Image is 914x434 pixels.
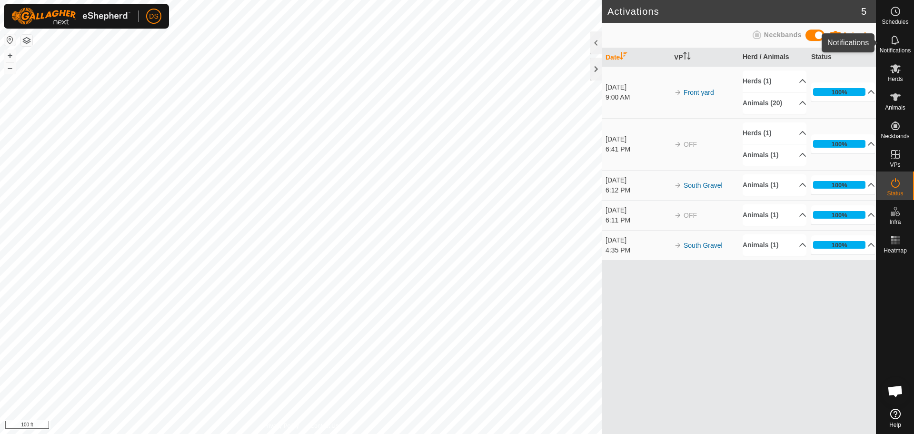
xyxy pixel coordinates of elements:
[743,71,806,92] p-accordion-header: Herds (1)
[674,182,682,189] img: arrow
[4,50,16,61] button: +
[743,122,806,144] p-accordion-header: Herds (1)
[606,92,669,102] div: 9:00 AM
[889,422,901,428] span: Help
[887,191,903,196] span: Status
[21,35,32,46] button: Map Layers
[881,377,910,405] div: Open chat
[743,204,806,226] p-accordion-header: Animals (1)
[811,235,875,254] p-accordion-header: 100%
[743,174,806,196] p-accordion-header: Animals (1)
[602,48,670,67] th: Date
[813,241,865,249] div: 100%
[887,76,903,82] span: Herds
[684,242,723,249] a: South Gravel
[832,140,847,149] div: 100%
[606,175,669,185] div: [DATE]
[11,8,130,25] img: Gallagher Logo
[684,89,714,96] a: Front yard
[606,215,669,225] div: 6:11 PM
[843,31,870,39] span: Animals
[884,248,907,253] span: Heatmap
[684,141,697,148] span: OFF
[880,48,911,53] span: Notifications
[674,242,682,249] img: arrow
[811,175,875,194] p-accordion-header: 100%
[4,62,16,74] button: –
[811,134,875,153] p-accordion-header: 100%
[743,92,806,114] p-accordion-header: Animals (20)
[684,212,697,219] span: OFF
[764,31,802,39] span: Neckbands
[885,105,905,111] span: Animals
[813,88,865,96] div: 100%
[743,234,806,256] p-accordion-header: Animals (1)
[811,82,875,101] p-accordion-header: 100%
[739,48,807,67] th: Herd / Animals
[674,141,682,148] img: arrow
[811,205,875,224] p-accordion-header: 100%
[149,11,158,21] span: DS
[607,6,861,17] h2: Activations
[620,53,627,61] p-sorticon: Activate to sort
[861,4,866,19] span: 5
[606,82,669,92] div: [DATE]
[670,48,739,67] th: VP
[813,211,865,219] div: 100%
[743,144,806,166] p-accordion-header: Animals (1)
[876,405,914,432] a: Help
[890,162,900,168] span: VPs
[4,34,16,46] button: Reset Map
[310,422,338,430] a: Contact Us
[684,182,723,189] a: South Gravel
[881,133,909,139] span: Neckbands
[606,185,669,195] div: 6:12 PM
[807,48,876,67] th: Status
[606,205,669,215] div: [DATE]
[606,235,669,245] div: [DATE]
[813,140,865,148] div: 100%
[683,53,691,61] p-sorticon: Activate to sort
[813,181,865,189] div: 100%
[606,134,669,144] div: [DATE]
[832,181,847,190] div: 100%
[606,144,669,154] div: 6:41 PM
[889,219,901,225] span: Infra
[606,245,669,255] div: 4:35 PM
[263,422,299,430] a: Privacy Policy
[882,19,908,25] span: Schedules
[832,88,847,97] div: 100%
[832,241,847,250] div: 100%
[832,211,847,220] div: 100%
[674,89,682,96] img: arrow
[674,212,682,219] img: arrow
